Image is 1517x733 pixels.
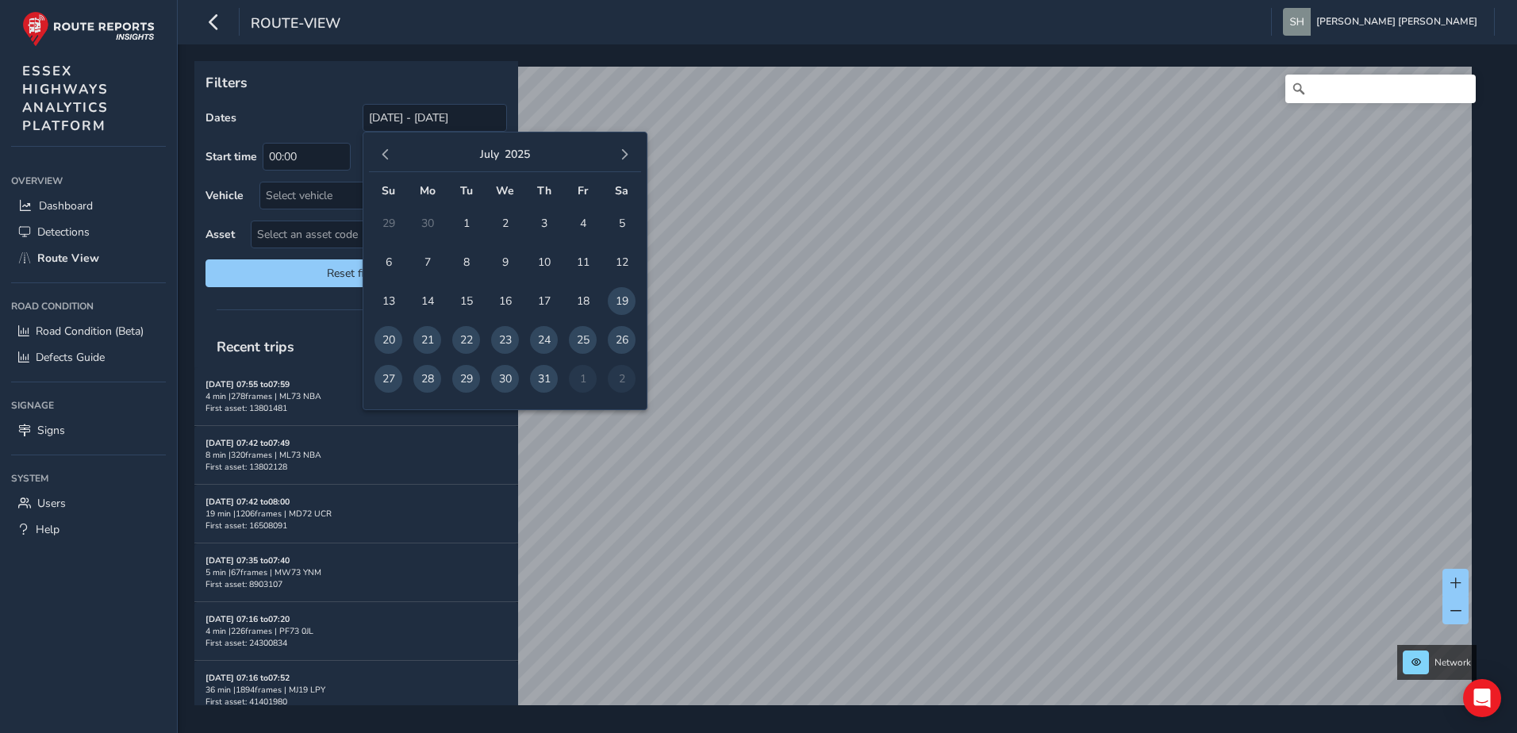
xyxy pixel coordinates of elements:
[480,147,499,162] button: July
[496,183,514,198] span: We
[205,566,507,578] div: 5 min | 67 frames | MW73 YNM
[11,490,166,516] a: Users
[1283,8,1483,36] button: [PERSON_NAME] [PERSON_NAME]
[205,672,290,684] strong: [DATE] 07:16 to 07:52
[205,520,287,532] span: First asset: 16508091
[374,365,402,393] span: 27
[537,183,551,198] span: Th
[205,402,287,414] span: First asset: 13801481
[36,324,144,339] span: Road Condition (Beta)
[11,466,166,490] div: System
[569,209,597,237] span: 4
[205,696,287,708] span: First asset: 41401980
[205,227,235,242] label: Asset
[205,326,305,367] span: Recent trips
[530,326,558,354] span: 24
[491,209,519,237] span: 2
[11,516,166,543] a: Help
[36,350,105,365] span: Defects Guide
[1463,679,1501,717] div: Open Intercom Messenger
[569,287,597,315] span: 18
[1285,75,1476,103] input: Search
[452,287,480,315] span: 15
[260,182,480,209] div: Select vehicle
[452,248,480,276] span: 8
[608,287,636,315] span: 19
[608,248,636,276] span: 12
[11,219,166,245] a: Detections
[569,326,597,354] span: 25
[217,266,495,281] span: Reset filters
[205,625,507,637] div: 4 min | 226 frames | PF73 0JL
[205,637,287,649] span: First asset: 24300834
[205,578,282,590] span: First asset: 8903107
[205,149,257,164] label: Start time
[491,365,519,393] span: 30
[36,522,60,537] span: Help
[530,248,558,276] span: 10
[37,496,66,511] span: Users
[205,684,507,696] div: 36 min | 1894 frames | MJ19 LPY
[452,326,480,354] span: 22
[420,183,436,198] span: Mo
[39,198,93,213] span: Dashboard
[205,496,290,508] strong: [DATE] 07:42 to 08:00
[374,326,402,354] span: 20
[11,344,166,370] a: Defects Guide
[578,183,588,198] span: Fr
[200,67,1472,723] canvas: Map
[505,147,530,162] button: 2025
[205,508,507,520] div: 19 min | 1206 frames | MD72 UCR
[413,287,441,315] span: 14
[491,287,519,315] span: 16
[22,62,109,135] span: ESSEX HIGHWAYS ANALYTICS PLATFORM
[252,221,480,248] span: Select an asset code
[608,326,636,354] span: 26
[569,248,597,276] span: 11
[530,365,558,393] span: 31
[37,225,90,240] span: Detections
[22,11,155,47] img: rr logo
[205,390,507,402] div: 4 min | 278 frames | ML73 NBA
[251,13,340,36] span: route-view
[374,287,402,315] span: 13
[1316,8,1477,36] span: [PERSON_NAME] [PERSON_NAME]
[491,326,519,354] span: 23
[530,209,558,237] span: 3
[205,259,507,287] button: Reset filters
[374,248,402,276] span: 6
[413,365,441,393] span: 28
[413,326,441,354] span: 21
[491,248,519,276] span: 9
[11,169,166,193] div: Overview
[37,251,99,266] span: Route View
[413,248,441,276] span: 7
[452,209,480,237] span: 1
[452,365,480,393] span: 29
[11,417,166,443] a: Signs
[615,183,628,198] span: Sa
[205,437,290,449] strong: [DATE] 07:42 to 07:49
[608,209,636,237] span: 5
[1434,656,1471,669] span: Network
[11,245,166,271] a: Route View
[530,287,558,315] span: 17
[382,183,395,198] span: Su
[205,378,290,390] strong: [DATE] 07:55 to 07:59
[11,294,166,318] div: Road Condition
[205,461,287,473] span: First asset: 13802128
[205,188,244,203] label: Vehicle
[205,110,236,125] label: Dates
[205,449,507,461] div: 8 min | 320 frames | ML73 NBA
[11,318,166,344] a: Road Condition (Beta)
[37,423,65,438] span: Signs
[1283,8,1311,36] img: diamond-layout
[205,613,290,625] strong: [DATE] 07:16 to 07:20
[11,193,166,219] a: Dashboard
[205,72,507,93] p: Filters
[11,393,166,417] div: Signage
[460,183,473,198] span: Tu
[205,555,290,566] strong: [DATE] 07:35 to 07:40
